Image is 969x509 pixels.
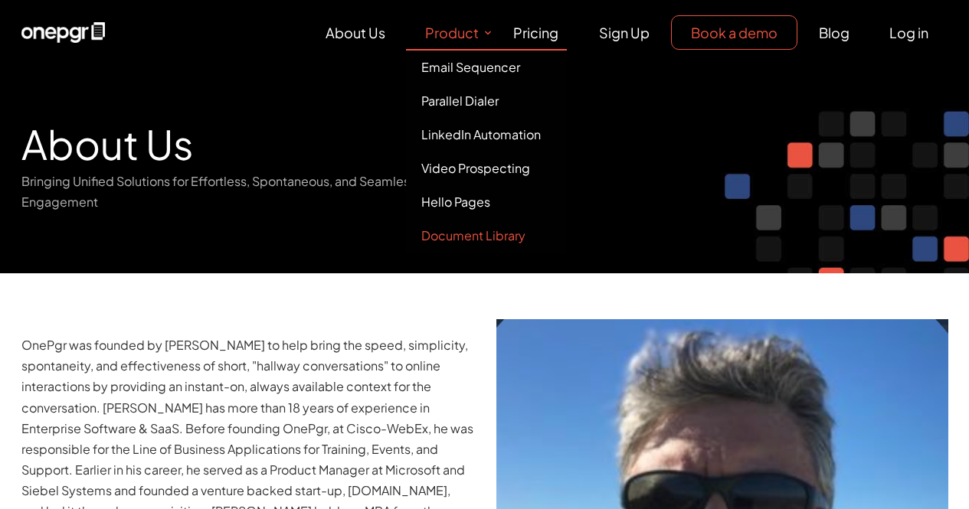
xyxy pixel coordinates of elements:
[580,16,669,49] a: Sign Up
[306,16,404,49] a: About Us
[406,219,567,253] a: Document Library
[406,84,567,118] a: Parallel Dialer
[21,96,473,171] h1: About Us
[800,16,869,49] a: Blog
[870,16,948,49] a: Log in
[494,16,578,49] a: Pricing
[406,185,567,219] a: Hello Pages
[406,16,494,49] a: Product
[406,152,567,185] a: Video Prospecting
[21,171,473,212] p: Bringing Unified Solutions for Effortless, Spontaneous, and Seamless Online Engagement
[671,15,797,50] a: Book a demo
[406,118,567,152] a: LinkedIn Automation
[406,51,567,84] a: Email Sequencer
